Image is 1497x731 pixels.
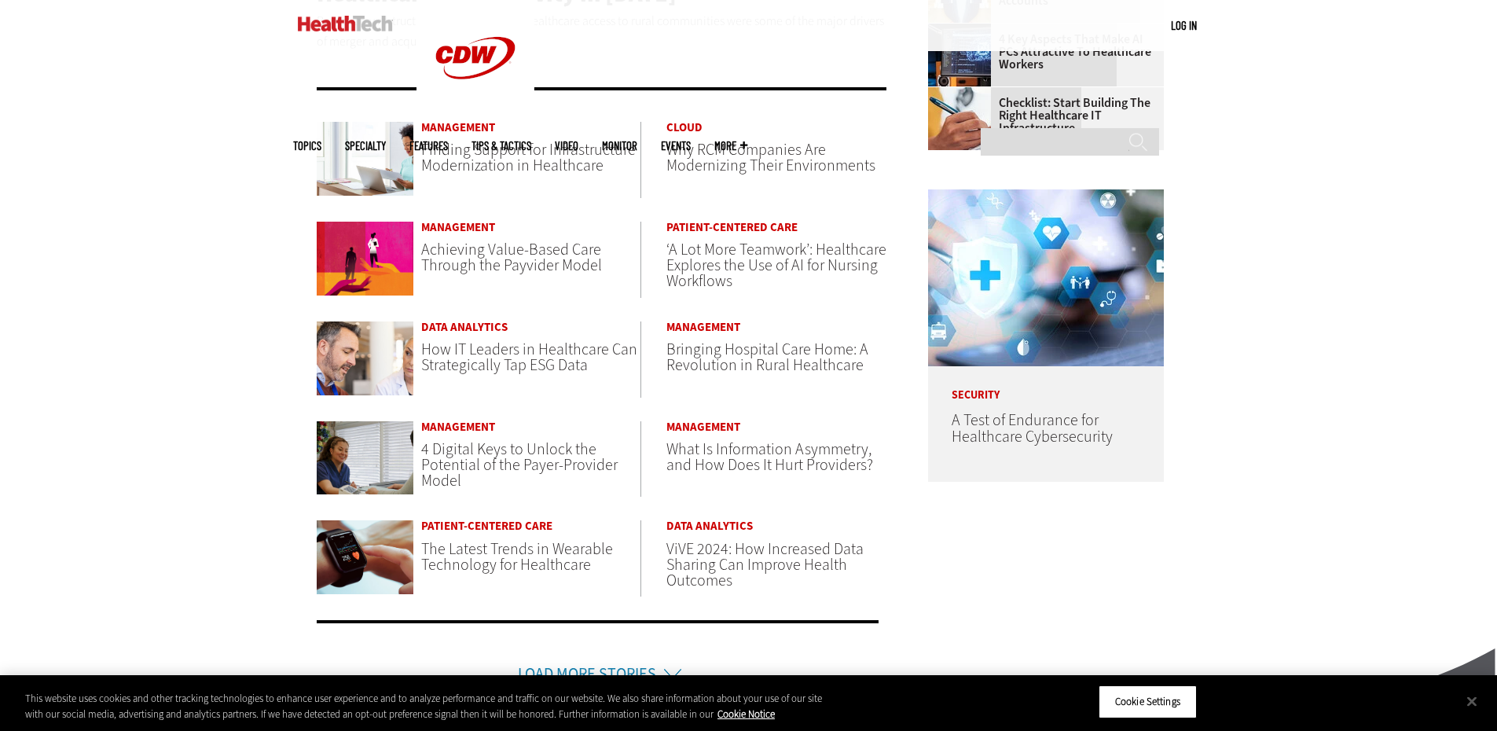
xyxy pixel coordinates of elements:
[298,16,393,31] img: Home
[421,538,613,575] a: The Latest Trends in Wearable Technology for Healthcare
[666,321,886,333] a: Management
[666,538,864,591] a: ViVE 2024: How Increased Data Sharing Can Improve Health Outcomes
[602,140,637,152] a: MonITor
[928,189,1164,366] img: Healthcare cybersecurity
[1099,685,1197,718] button: Cookie Settings
[1455,684,1489,718] button: Close
[317,421,414,495] img: Front Desk at a Medical Office
[317,321,414,395] img: IT worker speaking with doctor
[666,520,886,532] a: Data Analytics
[518,663,656,685] a: Load More Stories
[421,520,640,532] a: Patient-Centered Care
[666,139,875,176] a: Why RCM Companies Are Modernizing Their Environments
[952,410,1113,447] a: A Test of Endurance for Healthcare Cybersecurity
[928,366,1164,401] p: Security
[666,122,886,134] a: Cloud
[345,140,386,152] span: Specialty
[421,222,640,233] a: Management
[666,439,873,476] a: What Is Information Asymmetry, and How Does It Hurt Providers?
[666,421,886,433] a: Management
[666,222,886,233] a: Patient-Centered Care
[555,140,578,152] a: Video
[421,339,637,376] a: How IT Leaders in Healthcare Can Strategically Tap ESG Data
[317,520,414,594] img: person wearing smart watch
[661,140,691,152] a: Events
[421,239,602,276] a: Achieving Value-Based Care Through the Payvider Model
[416,104,534,120] a: CDW
[717,707,775,721] a: More information about your privacy
[421,321,640,333] a: Data Analytics
[317,222,414,296] img: illustration of two people on hands close together
[666,239,886,292] a: ‘A Lot More Teamwork’: Healthcare Explores the Use of AI for Nursing Workflows
[471,140,531,152] a: Tips & Tactics
[293,140,321,152] span: Topics
[421,421,640,433] a: Management
[1171,17,1197,34] div: User menu
[409,140,448,152] a: Features
[714,140,747,152] span: More
[25,691,824,722] div: This website uses cookies and other tracking technologies to enhance user experience and to analy...
[1171,18,1197,32] a: Log in
[666,339,868,376] a: Bringing Hospital Care Home: A Revolution in Rural Healthcare
[421,439,618,491] a: 4 Digital Keys to Unlock the Potential of the Payer-Provider Model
